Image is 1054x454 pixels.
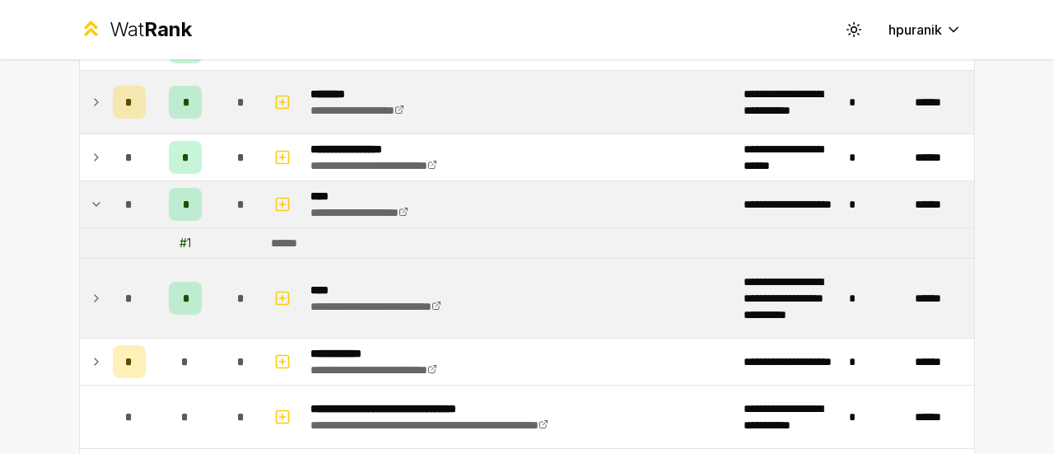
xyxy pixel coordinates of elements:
a: WatRank [79,16,192,43]
span: hpuranik [888,20,942,40]
button: hpuranik [875,15,975,44]
div: # 1 [180,235,191,251]
span: Rank [144,17,192,41]
div: Wat [110,16,192,43]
